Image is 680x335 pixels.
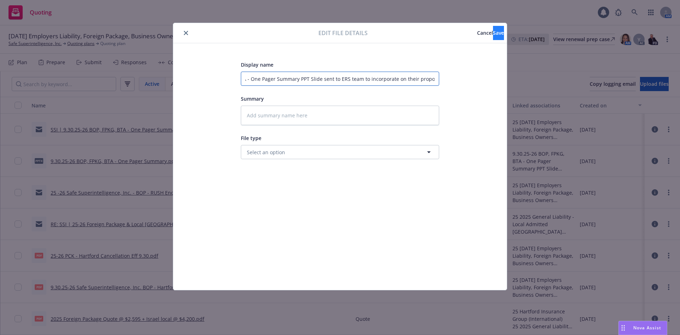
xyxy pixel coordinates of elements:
[318,29,368,37] span: Edit file details
[493,29,504,36] span: Save
[633,325,661,331] span: Nova Assist
[241,145,439,159] button: Select an option
[477,26,493,40] button: Cancel
[619,321,628,335] div: Drag to move
[241,95,264,102] span: Summary
[241,135,261,141] span: File type
[493,26,504,40] button: Save
[241,61,273,68] span: Display name
[241,72,439,86] input: Add display name here
[247,149,285,156] span: Select an option
[618,321,667,335] button: Nova Assist
[182,29,190,37] button: close
[477,29,493,36] span: Cancel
